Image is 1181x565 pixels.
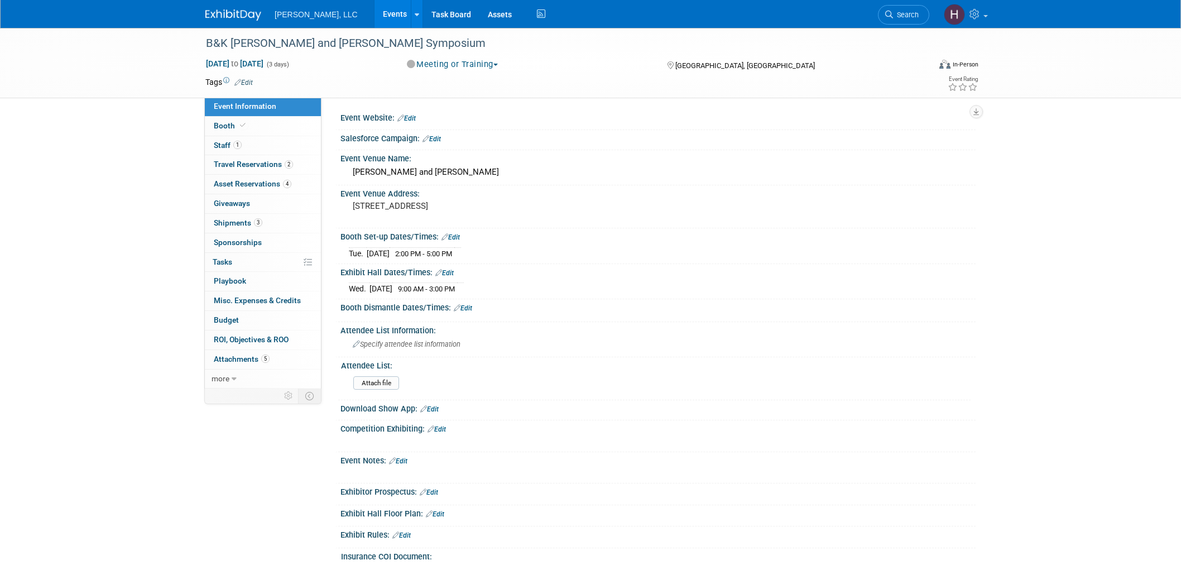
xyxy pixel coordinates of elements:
div: Exhibit Hall Dates/Times: [340,264,976,279]
span: Budget [214,315,239,324]
a: Misc. Expenses & Credits [205,291,321,310]
div: Booth Set-up Dates/Times: [340,228,976,243]
span: Sponsorships [214,238,262,247]
i: Booth reservation complete [240,122,246,128]
img: ExhibitDay [205,9,261,21]
pre: [STREET_ADDRESS] [353,201,593,211]
div: Insurance COI Document: [341,548,971,562]
span: Attachments [214,355,270,363]
a: Sponsorships [205,233,321,252]
span: 5 [261,355,270,363]
div: Event Format [863,58,978,75]
a: Travel Reservations2 [205,155,321,174]
span: Specify attendee list information [353,340,460,348]
td: Tue. [349,247,367,259]
a: Edit [420,489,438,496]
td: [DATE] [367,247,390,259]
a: Search [878,5,929,25]
span: 3 [254,218,262,227]
a: Shipments3 [205,214,321,233]
span: 4 [283,180,291,188]
a: more [205,370,321,389]
div: Salesforce Campaign: [340,130,976,145]
span: ROI, Objectives & ROO [214,335,289,344]
span: Search [893,11,919,19]
a: Edit [454,304,472,312]
span: [PERSON_NAME], LLC [275,10,358,19]
a: Tasks [205,253,321,272]
td: Toggle Event Tabs [299,389,321,403]
a: Edit [392,532,411,539]
a: Edit [420,405,439,413]
div: Download Show App: [340,400,976,415]
span: Booth [214,121,248,130]
span: Event Information [214,102,276,111]
div: Event Rating [948,76,978,82]
a: ROI, Objectives & ROO [205,331,321,349]
span: Asset Reservations [214,179,291,188]
button: Meeting or Training [403,59,502,70]
span: Travel Reservations [214,160,293,169]
a: Edit [435,269,454,277]
td: Tags [205,76,253,88]
span: more [212,374,229,383]
div: Exhibit Hall Floor Plan: [340,505,976,520]
span: Misc. Expenses & Credits [214,296,301,305]
div: Booth Dismantle Dates/Times: [340,299,976,314]
a: Staff1 [205,136,321,155]
img: Hannah Mulholland [944,4,965,25]
a: Edit [234,79,253,87]
a: Playbook [205,272,321,291]
a: Attachments5 [205,350,321,369]
a: Edit [423,135,441,143]
span: [GEOGRAPHIC_DATA], [GEOGRAPHIC_DATA] [675,61,815,70]
div: B&K [PERSON_NAME] and [PERSON_NAME] Symposium [202,33,913,54]
div: Event Notes: [340,452,976,467]
span: 2:00 PM - 5:00 PM [395,250,452,258]
span: 2 [285,160,293,169]
a: Edit [397,114,416,122]
a: Budget [205,311,321,330]
td: [DATE] [369,283,392,295]
a: Booth [205,117,321,136]
div: In-Person [952,60,978,69]
a: Edit [426,510,444,518]
span: to [229,59,240,68]
div: Exhibit Rules: [340,526,976,541]
a: Edit [389,457,407,465]
div: Event Venue Address: [340,185,976,199]
div: Event Venue Name: [340,150,976,164]
div: Exhibitor Prospectus: [340,483,976,498]
td: Wed. [349,283,369,295]
a: Asset Reservations4 [205,175,321,194]
img: Format-Inperson.png [939,60,950,69]
a: Giveaways [205,194,321,213]
div: [PERSON_NAME] and [PERSON_NAME] [349,164,967,181]
a: Edit [428,425,446,433]
span: Shipments [214,218,262,227]
div: Attendee List: [341,357,971,371]
span: Staff [214,141,242,150]
span: (3 days) [266,61,289,68]
span: Playbook [214,276,246,285]
span: Tasks [213,257,232,266]
span: 9:00 AM - 3:00 PM [398,285,455,293]
a: Event Information [205,97,321,116]
div: Attendee List Information: [340,322,976,336]
span: 1 [233,141,242,149]
span: Giveaways [214,199,250,208]
span: [DATE] [DATE] [205,59,264,69]
div: Competition Exhibiting: [340,420,976,435]
td: Personalize Event Tab Strip [279,389,299,403]
div: Event Website: [340,109,976,124]
a: Edit [441,233,460,241]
